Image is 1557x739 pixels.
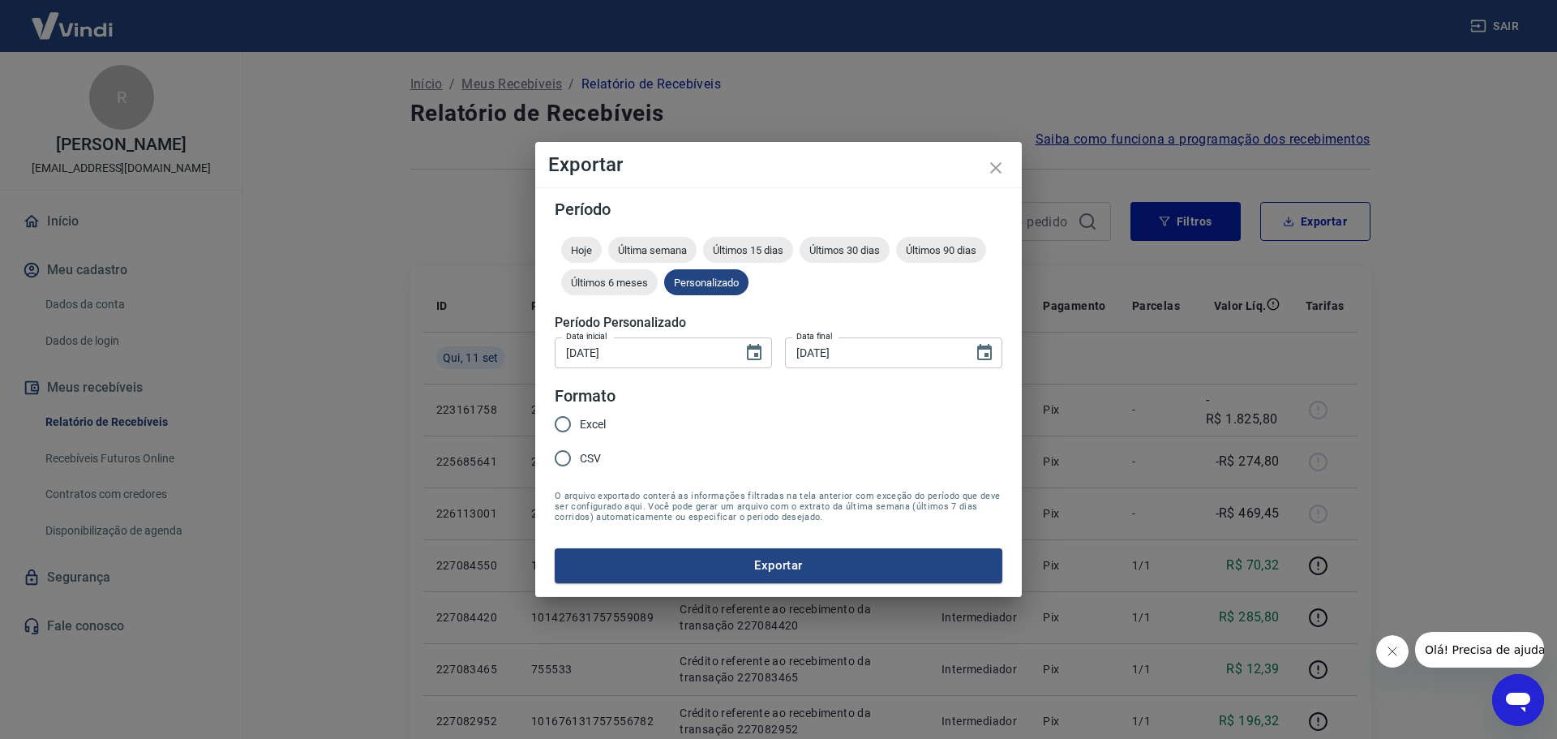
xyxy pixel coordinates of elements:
span: Excel [580,416,606,433]
iframe: Mensagem da empresa [1415,632,1544,668]
div: Última semana [608,237,697,263]
span: Últimos 6 meses [561,277,658,289]
button: close [976,148,1015,187]
button: Choose date, selected date is 11 de set de 2025 [738,337,770,369]
span: Hoje [561,244,602,256]
h5: Período [555,201,1002,217]
div: Últimos 30 dias [800,237,890,263]
legend: Formato [555,385,616,408]
iframe: Fechar mensagem [1376,635,1409,668]
span: Últimos 15 dias [703,244,793,256]
div: Últimos 6 meses [561,269,658,295]
span: Últimos 90 dias [896,244,986,256]
div: Últimos 90 dias [896,237,986,263]
input: DD/MM/YYYY [785,337,962,367]
div: Personalizado [664,269,748,295]
label: Data inicial [566,330,607,342]
h5: Período Personalizado [555,315,1002,331]
input: DD/MM/YYYY [555,337,731,367]
label: Data final [796,330,833,342]
button: Choose date, selected date is 11 de set de 2025 [968,337,1001,369]
iframe: Botão para abrir a janela de mensagens [1492,674,1544,726]
div: Últimos 15 dias [703,237,793,263]
span: Últimos 30 dias [800,244,890,256]
h4: Exportar [548,155,1009,174]
span: Olá! Precisa de ajuda? [10,11,136,24]
span: CSV [580,450,601,467]
div: Hoje [561,237,602,263]
span: O arquivo exportado conterá as informações filtradas na tela anterior com exceção do período que ... [555,491,1002,522]
button: Exportar [555,548,1002,582]
span: Última semana [608,244,697,256]
span: Personalizado [664,277,748,289]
